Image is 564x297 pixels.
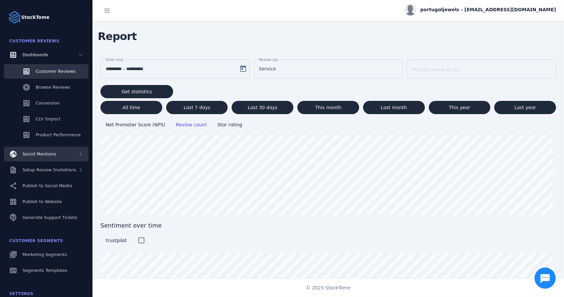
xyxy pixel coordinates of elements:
button: All time [100,101,162,114]
span: Net Promoter Score (NPS) [106,122,165,127]
span: Publish to Social Media [22,183,72,188]
a: Segments Templates [4,263,89,278]
span: portugaljewels - [EMAIL_ADDRESS][DOMAIN_NAME] [420,6,556,13]
span: Last year [514,105,536,110]
span: This month [315,105,341,110]
button: Open calendar [237,62,250,75]
span: Get statistics [122,89,152,94]
mat-label: Product name or sku [412,67,460,72]
span: Product Performance [36,132,81,137]
span: Publish to Website [22,199,62,204]
span: All time [123,105,140,110]
span: © 2025 StackTome [306,284,351,291]
strong: StackTome [21,14,50,21]
span: Customer Reviews [36,69,75,74]
a: Publish to Website [4,194,89,209]
span: Settings [9,291,33,296]
span: Segments Templates [22,268,67,273]
button: portugaljewels - [EMAIL_ADDRESS][DOMAIN_NAME] [404,4,556,16]
mat-label: Review type [259,58,280,62]
button: Get statistics [100,85,173,98]
img: profile.jpg [404,4,416,16]
span: Setup Review Invitations [22,167,76,172]
span: CLV Impact [36,116,60,121]
span: Generate Support Tickets [22,215,77,220]
a: Generate Support Tickets [4,210,89,225]
span: Customer Reviews [9,39,59,43]
span: Browse Reviews [36,85,70,90]
a: Product Performance [4,128,89,142]
span: trustpilot [106,238,127,243]
span: Last 7 days [184,105,210,110]
span: Conversion [36,101,60,106]
button: Last 30 days [232,101,293,114]
span: This year [449,105,470,110]
button: Last month [363,101,425,114]
span: – [123,65,125,73]
span: Last 30 days [248,105,278,110]
span: Report [93,26,142,47]
span: Marketing Segments [22,252,67,257]
img: Logo image [8,11,21,24]
span: Star rating [217,122,242,127]
button: This year [429,101,491,114]
span: Sentiment over time [100,221,556,230]
a: Publish to Social Media [4,179,89,193]
button: This month [297,101,359,114]
mat-label: Date range [106,58,125,62]
span: Social Mentions [22,151,56,156]
span: Dashboards [22,52,48,57]
a: Browse Reviews [4,80,89,95]
span: Review count [176,122,207,127]
button: Last 7 days [166,101,228,114]
button: Last year [494,101,556,114]
a: CLV Impact [4,112,89,126]
span: Customer Segments [9,238,63,243]
span: Last month [381,105,407,110]
a: Marketing Segments [4,247,89,262]
a: Customer Reviews [4,64,89,79]
span: Service [259,65,276,73]
a: Conversion [4,96,89,110]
